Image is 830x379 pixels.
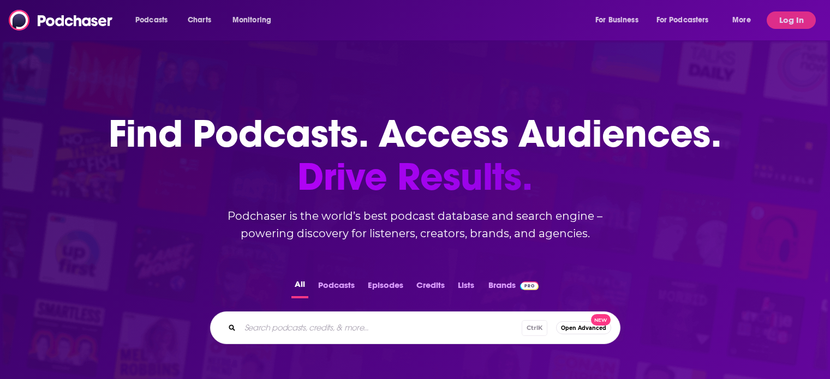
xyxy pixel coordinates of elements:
span: Drive Results. [109,155,721,198]
a: BrandsPodchaser Pro [488,277,539,298]
span: Charts [188,13,211,28]
span: Monitoring [232,13,271,28]
img: Podchaser - Follow, Share and Rate Podcasts [9,10,114,31]
h1: Find Podcasts. Access Audiences. [109,112,721,198]
button: Log In [767,11,816,29]
button: open menu [588,11,652,29]
button: Podcasts [315,277,358,298]
a: Charts [181,11,218,29]
span: Open Advanced [561,325,606,331]
button: open menu [128,11,182,29]
div: Search podcasts, credits, & more... [210,311,620,344]
button: open menu [649,11,725,29]
button: Lists [455,277,477,298]
span: New [591,314,611,326]
button: Credits [413,277,448,298]
button: open menu [225,11,285,29]
span: More [732,13,751,28]
span: Ctrl K [522,320,547,336]
span: Podcasts [135,13,168,28]
input: Search podcasts, credits, & more... [240,319,522,336]
img: Podchaser Pro [520,281,539,290]
button: Open AdvancedNew [556,321,611,334]
button: All [291,277,308,298]
span: For Podcasters [656,13,709,28]
button: Episodes [365,277,407,298]
h2: Podchaser is the world’s best podcast database and search engine – powering discovery for listene... [197,207,634,242]
span: For Business [595,13,638,28]
button: open menu [725,11,765,29]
